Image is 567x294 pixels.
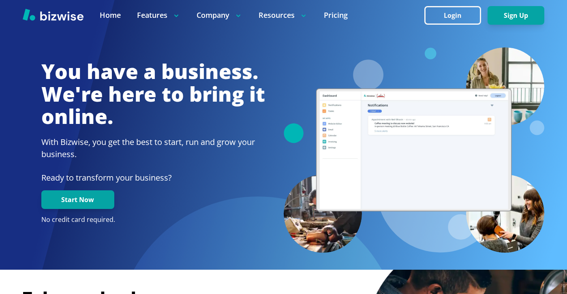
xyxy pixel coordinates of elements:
[100,10,121,20] a: Home
[41,136,265,160] h2: With Bizwise, you get the best to start, run and grow your business.
[23,9,83,21] img: Bizwise Logo
[41,215,265,224] p: No credit card required.
[41,60,265,128] h1: You have a business. We're here to bring it online.
[41,172,265,184] p: Ready to transform your business?
[41,190,114,209] button: Start Now
[259,10,308,20] p: Resources
[488,6,544,25] button: Sign Up
[197,10,242,20] p: Company
[424,12,488,19] a: Login
[424,6,481,25] button: Login
[488,12,544,19] a: Sign Up
[137,10,180,20] p: Features
[41,196,114,204] a: Start Now
[324,10,348,20] a: Pricing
